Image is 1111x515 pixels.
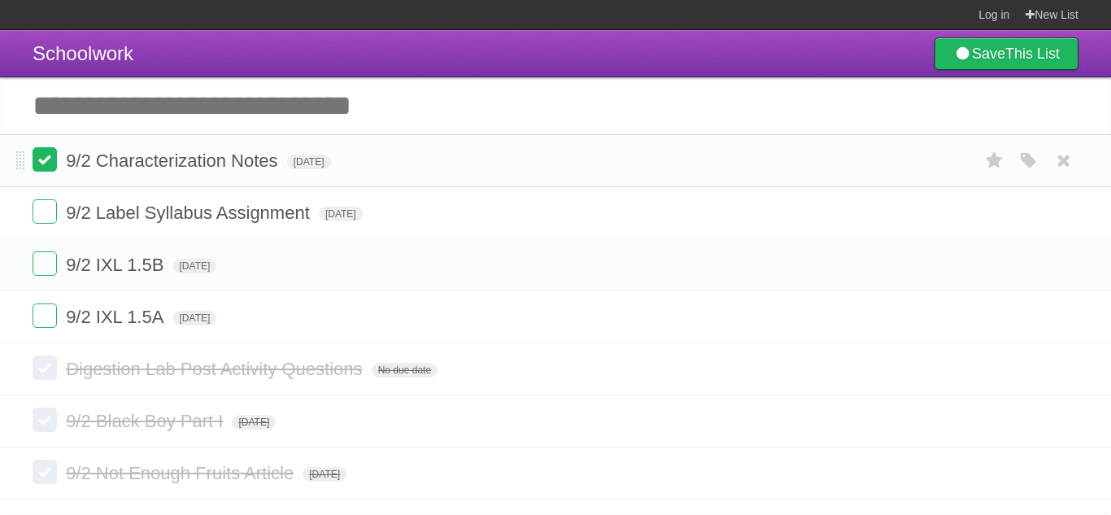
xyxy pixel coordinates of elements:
[33,147,57,172] label: Done
[66,307,168,327] span: 9/2 IXL 1.5A
[66,255,168,275] span: 9/2 IXL 1.5B
[33,356,57,380] label: Done
[33,408,57,432] label: Done
[33,303,57,328] label: Done
[979,147,1010,174] label: Star task
[33,199,57,224] label: Done
[33,42,133,64] span: Schoolwork
[66,411,227,431] span: 9/2 Black Boy Part I
[66,463,298,483] span: 9/2 Not Enough Fruits Article
[66,151,281,171] span: 9/2 Characterization Notes
[173,259,217,273] span: [DATE]
[319,207,363,221] span: [DATE]
[33,460,57,484] label: Done
[66,359,366,379] span: Digestion Lab Post Activity Questions
[303,467,346,482] span: [DATE]
[287,155,331,169] span: [DATE]
[33,251,57,276] label: Done
[1005,46,1060,62] b: This List
[935,37,1078,70] a: SaveThis List
[232,415,276,430] span: [DATE]
[372,363,438,378] span: No due date
[66,203,314,223] span: 9/2 Label Syllabus Assignment
[173,311,217,325] span: [DATE]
